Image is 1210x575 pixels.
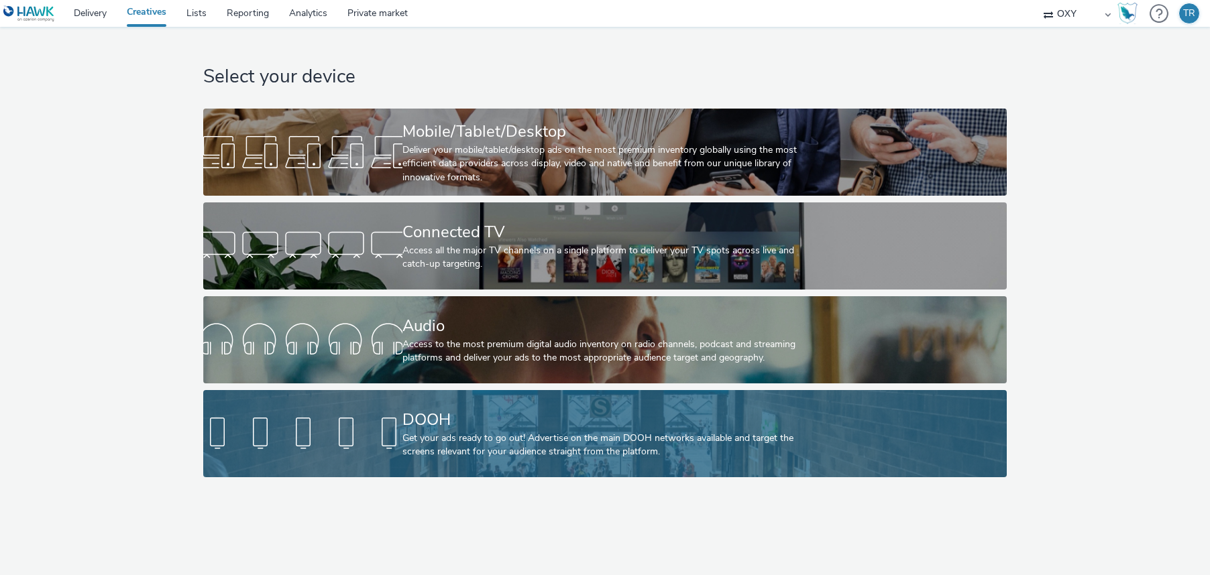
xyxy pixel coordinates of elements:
div: Access all the major TV channels on a single platform to deliver your TV spots across live and ca... [402,244,802,271]
img: undefined Logo [3,5,55,22]
div: Connected TV [402,220,802,244]
div: TR [1183,3,1195,23]
a: Hawk Academy [1117,3,1143,24]
img: Hawk Academy [1117,3,1138,24]
div: Deliver your mobile/tablet/desktop ads on the most premium inventory globally using the most effi... [402,143,802,184]
a: AudioAccess to the most premium digital audio inventory on radio channels, podcast and streaming ... [203,296,1007,383]
div: Access to the most premium digital audio inventory on radio channels, podcast and streaming platf... [402,338,802,365]
div: Get your ads ready to go out! Advertise on the main DOOH networks available and target the screen... [402,432,802,459]
a: DOOHGet your ads ready to go out! Advertise on the main DOOH networks available and target the sc... [203,390,1007,477]
h1: Select your device [203,64,1007,90]
a: Connected TVAccess all the major TV channels on a single platform to deliver your TV spots across... [203,202,1007,290]
div: Audio [402,314,802,338]
div: Mobile/Tablet/Desktop [402,120,802,143]
div: DOOH [402,408,802,432]
a: Mobile/Tablet/DesktopDeliver your mobile/tablet/desktop ads on the most premium inventory globall... [203,109,1007,196]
